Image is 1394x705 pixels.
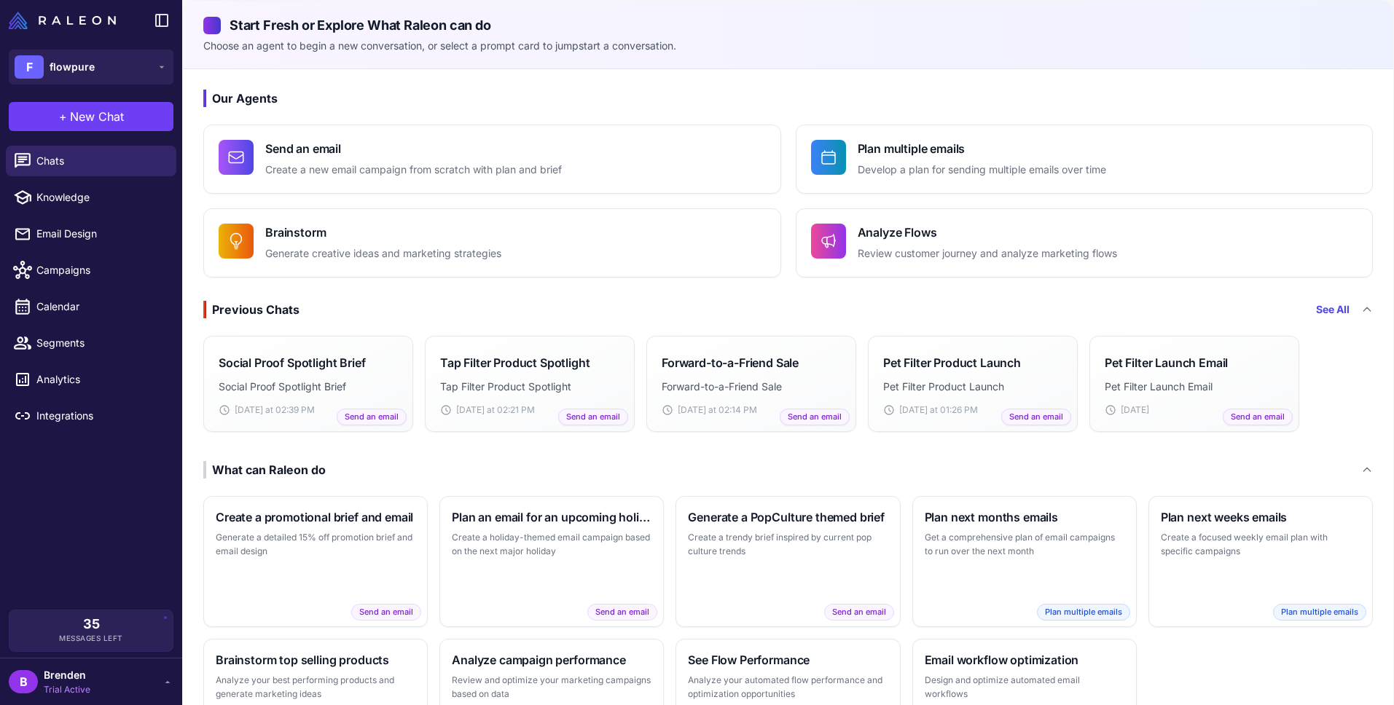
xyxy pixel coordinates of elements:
[9,12,122,29] a: Raleon Logo
[558,409,628,425] span: Send an email
[216,530,415,559] p: Generate a detailed 15% off promotion brief and email design
[925,651,1124,669] h3: Email workflow optimization
[925,530,1124,559] p: Get a comprehensive plan of email campaigns to run over the next month
[1161,530,1360,559] p: Create a focused weekly email plan with specific campaigns
[70,108,124,125] span: New Chat
[219,354,366,371] h3: Social Proof Spotlight Brief
[796,208,1374,277] button: Analyze FlowsReview customer journey and analyze marketing flows
[265,224,501,241] h4: Brainstorm
[9,670,38,693] div: B
[203,125,781,194] button: Send an emailCreate a new email campaign from scratch with plan and brief
[36,262,165,278] span: Campaigns
[219,379,398,395] p: Social Proof Spotlight Brief
[203,461,326,478] div: What can Raleon do
[265,245,501,262] p: Generate creative ideas and marketing strategies
[662,403,841,417] div: [DATE] at 02:14 PM
[83,618,100,631] span: 35
[15,55,44,79] div: F
[59,108,67,125] span: +
[858,245,1117,262] p: Review customer journey and analyze marketing flows
[337,409,407,425] span: Send an email
[925,508,1124,526] h3: Plan next months emails
[219,403,398,417] div: [DATE] at 02:39 PM
[203,208,781,277] button: BrainstormGenerate creative ideas and marketing strategies
[351,604,421,621] span: Send an email
[216,508,415,526] h3: Create a promotional brief and email
[44,667,90,683] span: Brenden
[688,651,888,669] h3: See Flow Performance
[1161,508,1360,526] h3: Plan next weeks emails
[6,291,176,322] a: Calendar
[44,683,90,696] span: Trial Active
[662,354,799,371] h3: Forward-to-a-Friend Sale
[6,401,176,431] a: Integrations
[1316,302,1350,318] a: See All
[883,379,1062,395] p: Pet Filter Product Launch
[858,140,1106,157] h4: Plan multiple emails
[440,403,619,417] div: [DATE] at 02:21 PM
[662,379,841,395] p: Forward-to-a-Friend Sale
[1105,403,1284,417] div: [DATE]
[796,125,1374,194] button: Plan multiple emailsDevelop a plan for sending multiple emails over time
[6,255,176,285] a: Campaigns
[440,379,619,395] p: Tap Filter Product Spotlight
[265,162,562,178] p: Create a new email campaign from scratch with plan and brief
[688,508,888,526] h3: Generate a PopCulture themed brief
[440,354,590,371] h3: Tap Filter Product Spotlight
[59,633,123,644] span: Messages Left
[858,162,1106,178] p: Develop a plan for sending multiple emails over time
[6,364,176,395] a: Analytics
[452,651,651,669] h3: Analyze campaign performance
[6,218,176,249] a: Email Design
[50,59,95,75] span: flowpure
[1223,409,1293,425] span: Send an email
[1273,604,1366,621] span: Plan multiple emails
[36,335,165,351] span: Segments
[9,50,173,84] button: Fflowpure
[1105,354,1228,371] h3: Pet Filter Launch Email
[688,673,888,701] p: Analyze your automated flow performance and optimization opportunities
[1148,496,1373,627] button: Plan next weeks emailsCreate a focused weekly email plan with specific campaignsPlan multiple emails
[688,530,888,559] p: Create a trendy brief inspired by current pop culture trends
[1001,409,1071,425] span: Send an email
[9,102,173,131] button: +New Chat
[203,15,1373,35] h2: Start Fresh or Explore What Raleon can do
[36,371,165,387] span: Analytics
[36,226,165,242] span: Email Design
[216,651,415,669] h3: Brainstorm top selling products
[6,146,176,176] a: Chats
[452,530,651,559] p: Create a holiday-themed email campaign based on the next major holiday
[912,496,1137,627] button: Plan next months emailsGet a comprehensive plan of email campaigns to run over the next monthPlan...
[6,328,176,358] a: Segments
[203,496,428,627] button: Create a promotional brief and emailGenerate a detailed 15% off promotion brief and email designS...
[883,354,1021,371] h3: Pet Filter Product Launch
[452,508,651,526] h3: Plan an email for an upcoming holiday
[439,496,664,627] button: Plan an email for an upcoming holidayCreate a holiday-themed email campaign based on the next maj...
[9,12,116,29] img: Raleon Logo
[36,408,165,424] span: Integrations
[858,224,1117,241] h4: Analyze Flows
[216,673,415,701] p: Analyze your best performing products and generate marketing ideas
[36,153,165,169] span: Chats
[883,403,1062,417] div: [DATE] at 01:26 PM
[925,673,1124,701] p: Design and optimize automated email workflows
[203,90,1373,107] h3: Our Agents
[36,189,165,205] span: Knowledge
[6,182,176,213] a: Knowledge
[203,38,1373,54] p: Choose an agent to begin a new conversation, or select a prompt card to jumpstart a conversation.
[203,301,299,318] div: Previous Chats
[780,409,850,425] span: Send an email
[1105,379,1284,395] p: Pet Filter Launch Email
[1037,604,1130,621] span: Plan multiple emails
[587,604,657,621] span: Send an email
[824,604,894,621] span: Send an email
[452,673,651,701] p: Review and optimize your marketing campaigns based on data
[676,496,900,627] button: Generate a PopCulture themed briefCreate a trendy brief inspired by current pop culture trendsSen...
[36,299,165,315] span: Calendar
[265,140,562,157] h4: Send an email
